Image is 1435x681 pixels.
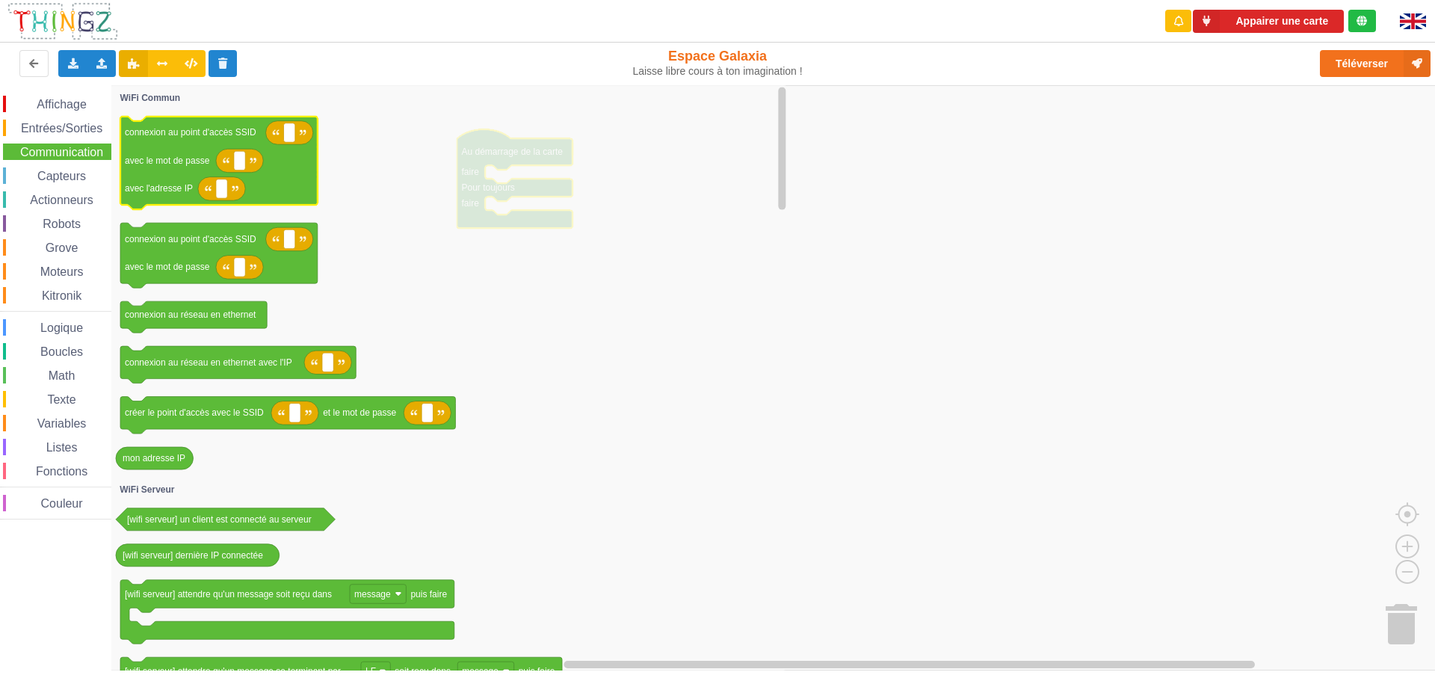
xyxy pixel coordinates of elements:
div: Espace Galaxia [593,48,843,78]
text: puis faire [411,589,448,600]
span: Communication [18,146,105,158]
text: avec le mot de passe [125,155,210,166]
text: mon adresse IP [123,453,185,463]
span: Affichage [34,98,88,111]
text: connexion au point d'accès SSID [125,234,256,244]
text: avec le mot de passe [125,262,210,272]
span: Capteurs [35,170,88,182]
span: Listes [44,441,80,454]
text: et le mot de passe [323,407,396,418]
span: Couleur [39,497,85,510]
span: Moteurs [38,265,86,278]
text: connexion au point d'accès SSID [125,127,256,138]
span: Grove [43,241,81,254]
span: Math [46,369,78,382]
text: connexion au réseau en ethernet avec l'IP [125,357,292,368]
span: Kitronik [40,289,84,302]
text: connexion au réseau en ethernet [125,309,256,320]
span: Fonctions [34,465,90,478]
text: WiFi Commun [120,93,181,103]
text: créer le point d'accès avec le SSID [125,407,264,418]
button: Téléverser [1320,50,1431,77]
img: thingz_logo.png [7,1,119,41]
img: gb.png [1400,13,1426,29]
span: Boucles [38,345,85,358]
span: Entrées/Sorties [19,122,105,135]
div: Laisse libre cours à ton imagination ! [593,65,843,78]
text: [wifi serveur] attendre qu'un message soit reçu dans [125,589,332,600]
span: Robots [40,218,83,230]
text: [wifi serveur] un client est connecté au serveur [127,514,312,525]
span: Variables [35,417,89,430]
span: Texte [45,393,78,406]
span: Actionneurs [28,194,96,206]
button: Appairer une carte [1193,10,1344,33]
div: Tu es connecté au serveur de création de Thingz [1348,10,1376,32]
text: [wifi serveur] dernière IP connectée [123,550,263,561]
text: avec l'adresse IP [125,183,193,194]
span: Logique [38,321,85,334]
text: message [354,589,391,600]
text: WiFi Serveur [120,484,175,495]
